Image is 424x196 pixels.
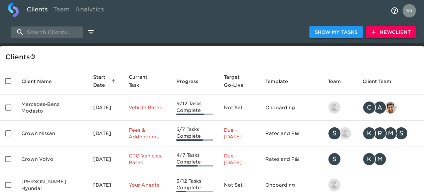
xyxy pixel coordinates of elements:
div: kevin.lo@roadster.com [328,178,352,192]
div: S [395,127,408,140]
td: 9/12 Tasks Complete [171,95,219,121]
td: Crown Nissan [16,121,88,146]
button: edit [86,26,97,38]
span: This is the next Task in this Hub that should be completed [129,73,157,89]
img: Profile [403,4,416,17]
span: Template [265,77,297,85]
div: kwilson@crowncars.com, mcooley@crowncars.com [363,152,419,166]
td: [DATE] [88,146,123,172]
img: sandeep@simplemnt.com [385,102,397,114]
td: Crown Volvo [16,146,88,172]
div: A [373,101,387,114]
span: Progress [176,77,207,85]
span: Client Name [21,77,60,85]
div: M [373,152,387,166]
span: Target Go-Live [224,73,255,89]
img: logo [8,2,19,17]
div: K [363,127,376,140]
button: notifications [387,3,403,19]
input: search [11,26,83,38]
div: K [363,152,376,166]
p: Vehicle Rates [129,104,166,111]
div: M [384,127,397,140]
td: Not Set [219,95,260,121]
td: Mercedes-Benz Modesto [16,95,88,121]
span: Show My Tasks [315,28,358,37]
div: kevin.lo@roadster.com [328,101,352,114]
div: clayton.mandel@roadster.com, angelique.nurse@roadster.com, sandeep@simplemnt.com [363,101,419,114]
div: Client s [5,52,421,62]
img: kevin.lo@roadster.com [328,102,340,114]
div: S [328,152,341,166]
p: CPO Vehicles Rates [129,152,166,166]
img: austin@roadster.com [339,127,351,139]
a: Clients [24,2,50,19]
td: 4/7 Tasks Complete [171,146,219,172]
span: Start Date [93,73,118,89]
span: Client Team [363,77,400,85]
span: New Client [372,28,411,37]
svg: This is a list of all of your clients and clients shared with you [30,54,35,59]
p: Your Agents [129,182,166,188]
td: [DATE] [88,95,123,121]
span: Target Go-Live [224,73,246,89]
a: Team [50,2,73,19]
td: Onboarding [260,95,322,121]
div: C [363,101,376,114]
p: Fees & Addendums [129,127,166,140]
span: Team [328,77,349,85]
div: savannah@roadster.com [328,152,352,166]
div: S [328,127,341,140]
button: NewClient [366,26,416,39]
a: Analytics [73,2,107,19]
td: Rates and F&I [260,121,322,146]
div: kwilson@crowncars.com, rrobins@crowncars.com, mcooley@crowncars.com, sparent@crowncars.com [363,127,419,140]
p: Due - [DATE] [224,127,255,140]
button: Show My Tasks [309,26,363,39]
td: Rates and F&I [260,146,322,172]
div: R [373,127,387,140]
div: savannah@roadster.com, austin@roadster.com [328,127,352,140]
td: [DATE] [88,121,123,146]
td: 5/7 Tasks Complete [171,121,219,146]
span: Current Task [129,73,166,89]
img: kevin.lo@roadster.com [328,179,340,191]
p: Due - [DATE] [224,152,255,166]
